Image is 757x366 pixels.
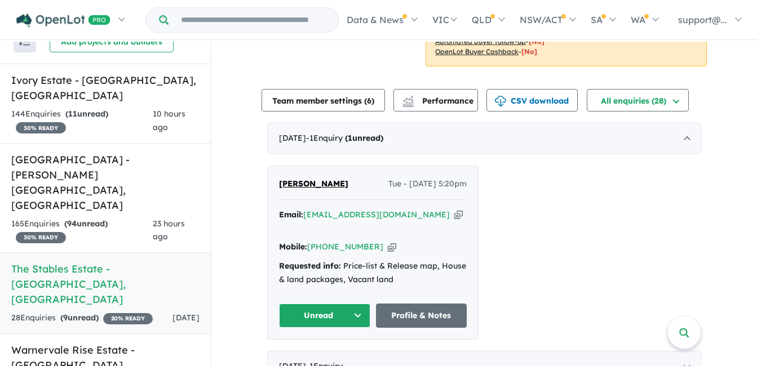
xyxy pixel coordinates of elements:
[279,261,341,271] strong: Requested info:
[529,37,544,46] span: [No]
[279,178,348,189] span: [PERSON_NAME]
[171,8,336,32] input: Try estate name, suburb, builder or developer
[172,313,200,323] span: [DATE]
[279,260,467,287] div: Price-list & Release map, House & land packages, Vacant land
[16,122,66,133] span: 30 % READY
[11,217,153,244] div: 165 Enquir ies
[388,241,396,253] button: Copy
[367,96,371,106] span: 6
[11,311,153,325] div: 28 Enquir ies
[11,73,200,103] h5: Ivory Estate - [GEOGRAPHIC_DATA] , [GEOGRAPHIC_DATA]
[307,242,383,252] a: [PHONE_NUMBER]
[67,218,77,229] span: 94
[404,96,473,106] span: Performance
[11,152,200,213] h5: [GEOGRAPHIC_DATA] - [PERSON_NAME][GEOGRAPHIC_DATA] , [GEOGRAPHIC_DATA]
[16,232,66,243] span: 30 % READY
[303,209,450,220] a: [EMAIL_ADDRESS][DOMAIN_NAME]
[495,96,506,107] img: download icon
[267,123,701,154] div: [DATE]
[306,133,383,143] span: - 1 Enquir y
[454,209,463,221] button: Copy
[435,47,519,56] u: OpenLot Buyer Cashback
[486,89,578,111] button: CSV download
[11,261,200,307] h5: The Stables Estate - [GEOGRAPHIC_DATA] , [GEOGRAPHIC_DATA]
[65,109,108,119] strong: ( unread)
[678,14,727,25] span: support@...
[63,313,68,323] span: 9
[393,89,478,111] button: Performance
[64,218,108,229] strong: ( unread)
[60,313,99,323] strong: ( unread)
[68,109,77,119] span: 11
[153,109,185,132] span: 10 hours ago
[521,47,537,56] span: [No]
[16,14,110,28] img: Openlot PRO Logo White
[403,96,413,102] img: line-chart.svg
[279,209,303,220] strong: Email:
[103,313,153,324] span: 20 % READY
[435,37,526,46] u: Automated buyer follow-up
[279,242,307,252] strong: Mobile:
[279,303,370,328] button: Unread
[402,99,414,106] img: bar-chart.svg
[11,108,153,135] div: 144 Enquir ies
[388,177,467,191] span: Tue - [DATE] 5:20pm
[587,89,689,111] button: All enquiries (28)
[262,89,385,111] button: Team member settings (6)
[279,177,348,191] a: [PERSON_NAME]
[153,218,185,242] span: 23 hours ago
[376,303,467,328] a: Profile & Notes
[345,133,383,143] strong: ( unread)
[348,133,352,143] span: 1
